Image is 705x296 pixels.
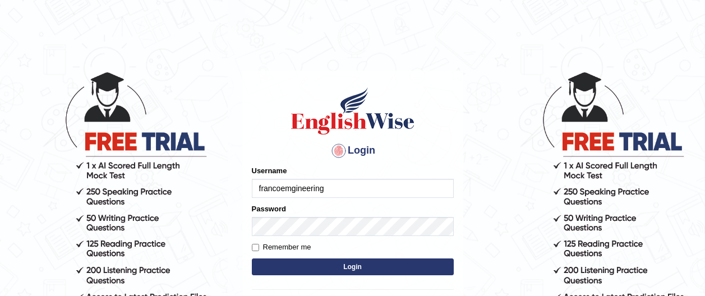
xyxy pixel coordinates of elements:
input: Remember me [252,244,259,251]
button: Login [252,258,454,275]
img: Logo of English Wise sign in for intelligent practice with AI [289,86,417,136]
label: Password [252,203,286,214]
label: Remember me [252,242,311,253]
label: Username [252,165,287,176]
h4: Login [252,142,454,160]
